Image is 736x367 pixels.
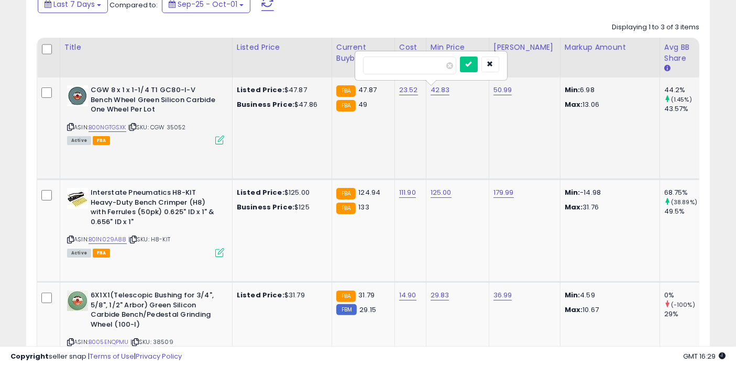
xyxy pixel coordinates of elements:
small: (-100%) [671,301,695,309]
div: $31.79 [237,291,324,300]
a: 23.52 [399,85,418,95]
span: 29.15 [359,305,376,315]
strong: Min: [565,290,580,300]
div: 0% [664,291,707,300]
span: All listings currently available for purchase on Amazon [67,249,91,258]
a: Privacy Policy [136,351,182,361]
div: [PERSON_NAME] [493,42,556,53]
div: Min Price [431,42,485,53]
span: 133 [358,202,369,212]
span: 124.94 [358,187,380,197]
b: 6X1X1(Telescopic Bushing for 3/4", 5/8", 1/2" Arbor) Green Silicon Carbide Bench/Pedestal Grindin... [91,291,218,332]
small: FBA [336,188,356,199]
div: ASIN: [67,85,224,143]
strong: Min: [565,187,580,197]
span: FBA [93,249,111,258]
a: 111.90 [399,187,416,198]
p: -14.98 [565,188,652,197]
a: 29.83 [431,290,449,301]
span: 47.87 [358,85,377,95]
span: FBA [93,136,111,145]
div: 43.57% [664,104,707,114]
a: B01N029A88 [89,235,127,244]
div: $125.00 [237,188,324,197]
small: Avg BB Share. [664,64,671,73]
small: (1.45%) [671,95,692,104]
div: $125 [237,203,324,212]
div: Markup Amount [565,42,655,53]
span: 2025-10-9 16:29 GMT [683,351,726,361]
b: Interstate Pneumatics H8-KIT Heavy-Duty Bench Crimper (H8) with Ferrules (50pk) 0.625" ID x 1" & ... [91,188,218,229]
img: 41Y6ReEdhFL._SL40_.jpg [67,188,88,209]
img: 51zVwvLvdXL._SL40_.jpg [67,291,88,311]
a: 42.83 [431,85,450,95]
p: 6.98 [565,85,652,95]
div: 44.2% [664,85,707,95]
p: 4.59 [565,291,652,300]
p: 31.76 [565,203,652,212]
span: 49 [358,99,367,109]
small: (38.89%) [671,198,697,206]
span: | SKU: H8-KIT [128,235,170,243]
div: Listed Price [237,42,327,53]
span: | SKU: CGW 35052 [128,123,186,131]
div: Title [64,42,228,53]
a: 14.90 [399,290,416,301]
div: 49.5% [664,207,707,216]
b: Listed Price: [237,85,284,95]
img: 513HuIYgFrL._SL40_.jpg [67,85,88,106]
b: Listed Price: [237,290,284,300]
b: Business Price: [237,202,294,212]
div: Displaying 1 to 3 of 3 items [612,23,699,32]
div: 68.75% [664,188,707,197]
p: 10.67 [565,305,652,315]
small: FBM [336,304,357,315]
div: $47.86 [237,100,324,109]
a: 36.99 [493,290,512,301]
strong: Min: [565,85,580,95]
strong: Max: [565,202,583,212]
small: FBA [336,85,356,97]
small: FBA [336,203,356,214]
div: Avg BB Share [664,42,702,64]
div: Cost [399,42,422,53]
b: Business Price: [237,99,294,109]
b: CGW 8 x 1 x 1-1/4 T1 GC80-I-V Bench Wheel Green Silicon Carbide One Wheel Per Lot [91,85,218,117]
div: $47.87 [237,85,324,95]
b: Listed Price: [237,187,284,197]
div: Current Buybox Price [336,42,390,64]
div: seller snap | | [10,352,182,362]
strong: Max: [565,99,583,109]
div: 29% [664,309,707,319]
span: All listings currently available for purchase on Amazon [67,136,91,145]
strong: Copyright [10,351,49,361]
small: FBA [336,291,356,302]
small: FBA [336,100,356,112]
p: 13.06 [565,100,652,109]
span: 31.79 [358,290,375,300]
strong: Max: [565,305,583,315]
a: Terms of Use [90,351,134,361]
a: 125.00 [431,187,452,198]
a: 50.99 [493,85,512,95]
a: 179.99 [493,187,514,198]
a: B00NGTGSXK [89,123,126,132]
div: ASIN: [67,188,224,256]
